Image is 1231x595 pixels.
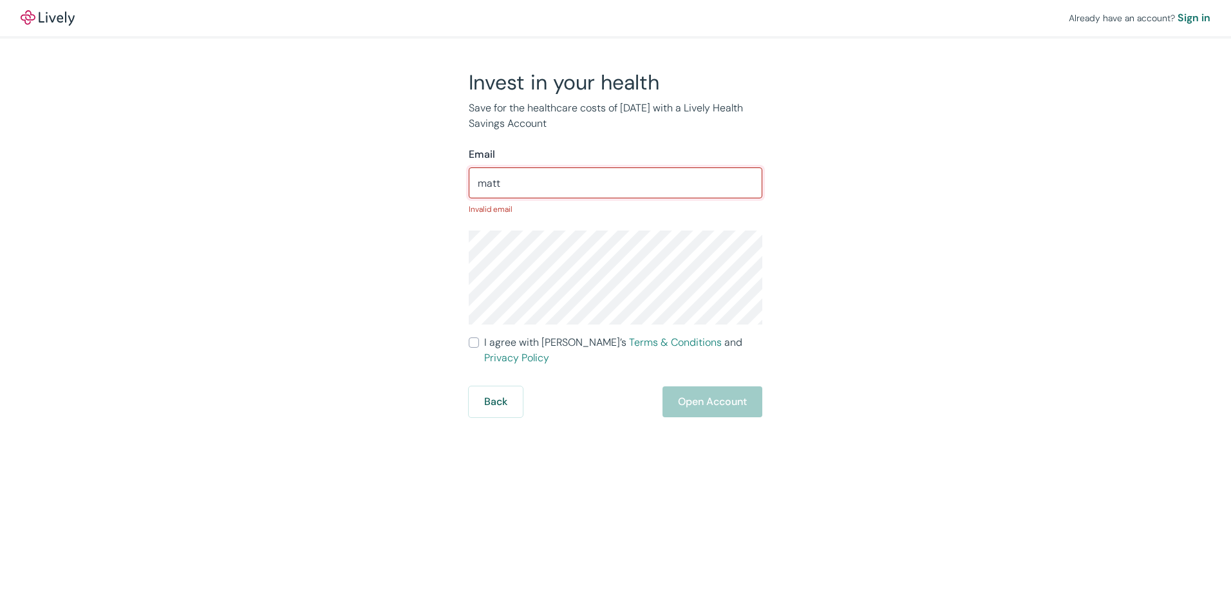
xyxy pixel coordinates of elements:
[469,147,495,162] label: Email
[469,386,523,417] button: Back
[484,335,762,366] span: I agree with [PERSON_NAME]’s and
[469,203,762,215] p: Invalid email
[484,351,549,364] a: Privacy Policy
[21,10,75,26] img: Lively
[21,10,75,26] a: LivelyLively
[1178,10,1210,26] a: Sign in
[629,335,722,349] a: Terms & Conditions
[469,70,762,95] h2: Invest in your health
[1069,10,1210,26] div: Already have an account?
[469,100,762,131] p: Save for the healthcare costs of [DATE] with a Lively Health Savings Account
